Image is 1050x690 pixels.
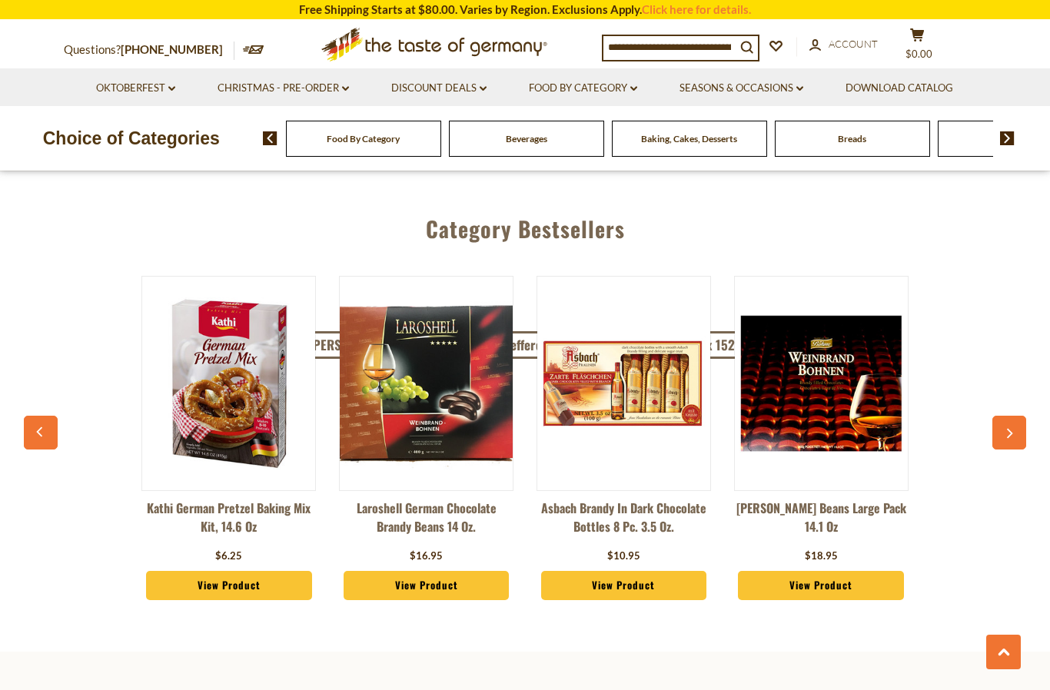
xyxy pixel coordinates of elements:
a: View Product [541,571,706,600]
a: View Product [344,571,509,600]
div: Category Bestsellers [32,194,1018,257]
a: Food By Category [529,80,637,97]
div: $6.25 [215,549,242,564]
a: Laroshell German Chocolate Brandy Beans 14 oz. [339,499,513,545]
span: Account [829,38,878,50]
a: Click here for details. [642,2,751,16]
a: Seasons & Occasions [680,80,803,97]
a: Discount Deals [391,80,487,97]
a: Food By Category [327,133,400,144]
a: View Product [146,571,311,600]
a: Christmas - PRE-ORDER [218,80,349,97]
img: previous arrow [263,131,277,145]
a: [PHONE_NUMBER] [121,42,223,56]
a: Asbach Brandy in Dark Chocolate Bottles 8 pc. 3.5 oz. [537,499,711,545]
div: $10.95 [607,549,640,564]
a: [PERSON_NAME] Beans Large Pack 14.1 oz [734,499,909,545]
div: $18.95 [805,549,838,564]
a: View Product [738,571,903,600]
button: $0.00 [894,28,940,66]
a: Account [809,36,878,53]
a: Breads [838,133,866,144]
img: Laroshell German Chocolate Brandy Beans 14 oz. [340,297,513,469]
a: Baking, Cakes, Desserts [641,133,737,144]
a: Oktoberfest [96,80,175,97]
p: Questions? [64,40,234,60]
img: next arrow [1000,131,1015,145]
a: Download Catalog [846,80,953,97]
img: Boehme Brandy Beans Large Pack 14.1 oz [735,297,908,469]
span: $0.00 [905,48,932,60]
img: Asbach Brandy in Dark Chocolate Bottles 8 pc. 3.5 oz. [537,297,710,469]
div: $16.95 [410,549,443,564]
img: Kathi German Pretzel Baking Mix Kit, 14.6 oz [142,297,315,469]
a: Kathi German Pretzel Baking Mix Kit, 14.6 oz [141,499,316,545]
a: Beverages [506,133,547,144]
